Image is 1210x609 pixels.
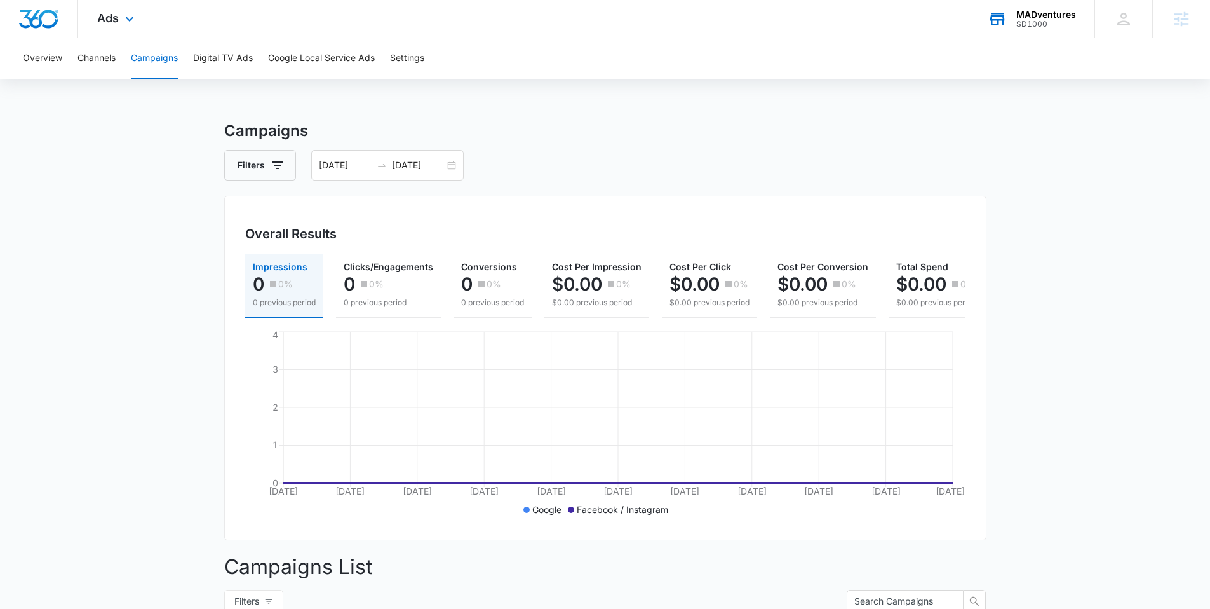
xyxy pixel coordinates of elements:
p: 0% [487,280,501,289]
h3: Campaigns [224,120,986,142]
tspan: [DATE] [737,486,766,496]
span: Filters [234,594,259,608]
p: 0 previous period [253,297,316,308]
p: 0 [253,274,264,294]
tspan: [DATE] [603,486,633,496]
tspan: [DATE] [871,486,900,496]
tspan: [DATE] [935,486,964,496]
p: $0.00 [777,274,828,294]
p: $0.00 [669,274,720,294]
p: $0.00 [552,274,602,294]
input: End date [392,158,445,172]
p: $0.00 [896,274,946,294]
p: Facebook / Instagram [577,503,668,516]
p: Google [532,503,561,516]
p: $0.00 previous period [552,297,642,308]
p: 0 [461,274,473,294]
span: Ads [97,11,119,25]
p: $0.00 previous period [896,297,976,308]
span: to [377,160,387,170]
tspan: [DATE] [269,486,298,496]
tspan: [DATE] [670,486,699,496]
span: Cost Per Conversion [777,261,868,272]
h3: Overall Results [245,224,337,243]
tspan: 2 [272,402,278,413]
p: 0% [960,280,975,289]
button: Digital TV Ads [193,38,253,79]
input: Search Campaigns [854,594,946,608]
p: $0.00 previous period [777,297,868,308]
p: 0% [616,280,631,289]
tspan: [DATE] [402,486,431,496]
p: 0% [369,280,384,289]
tspan: 1 [272,439,278,450]
div: account id [1016,20,1076,29]
tspan: 3 [272,364,278,374]
p: 0% [734,280,748,289]
tspan: [DATE] [804,486,833,496]
span: Clicks/Engagements [344,261,433,272]
p: 0% [278,280,293,289]
p: 0% [842,280,856,289]
span: search [964,596,985,606]
tspan: [DATE] [335,486,365,496]
tspan: 4 [272,329,278,340]
button: Overview [23,38,62,79]
span: Conversions [461,261,517,272]
p: 0 previous period [344,297,433,308]
div: account name [1016,10,1076,20]
button: Settings [390,38,424,79]
p: $0.00 previous period [669,297,750,308]
input: Start date [319,158,372,172]
tspan: [DATE] [536,486,565,496]
span: Cost Per Click [669,261,731,272]
span: swap-right [377,160,387,170]
button: Filters [224,150,296,181]
p: 0 previous period [461,297,524,308]
button: Campaigns [131,38,178,79]
span: Total Spend [896,261,948,272]
tspan: 0 [272,477,278,488]
p: Campaigns List [224,552,986,582]
button: Channels [77,38,116,79]
p: 0 [344,274,355,294]
span: Impressions [253,261,307,272]
tspan: [DATE] [469,486,499,496]
span: Cost Per Impression [552,261,642,272]
button: Google Local Service Ads [268,38,375,79]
